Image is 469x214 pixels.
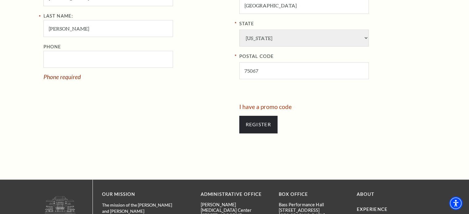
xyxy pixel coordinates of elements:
p: OUR MISSION [102,191,179,198]
p: Bass Performance Hall [279,202,348,207]
p: [PERSON_NAME][MEDICAL_DATA] Center [201,202,269,213]
input: Submit button [239,116,278,133]
input: POSTAL CODE [239,62,369,79]
div: Accessibility Menu [449,196,463,210]
a: About [357,192,374,197]
label: POSTAL CODE [239,53,426,60]
p: [STREET_ADDRESS] [279,208,348,213]
a: I have a promo code [239,103,292,110]
span: Phone required [43,73,81,80]
p: Administrative Office [201,191,269,198]
p: BOX OFFICE [279,191,348,198]
label: Last Name: [43,13,73,18]
a: Experience [357,207,388,212]
label: State [239,20,426,28]
label: Phone [43,44,61,49]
